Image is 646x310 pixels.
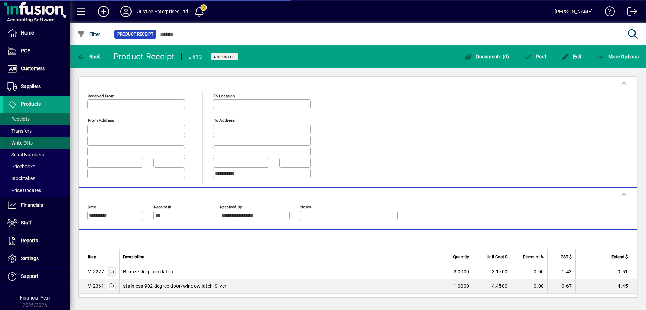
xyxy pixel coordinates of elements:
[3,137,70,149] a: Write Offs
[575,279,637,293] td: 4.45
[511,279,547,293] td: 0.00
[7,128,32,134] span: Transfers
[511,265,547,279] td: 0.00
[75,50,102,63] button: Back
[492,268,508,275] span: 3.1700
[21,48,30,53] span: POS
[561,253,572,261] span: GST $
[92,5,115,18] button: Add
[492,282,508,289] span: 4.4500
[559,50,584,63] button: Edit
[88,94,114,98] mat-label: Received From
[21,220,32,226] span: Staff
[119,265,445,279] td: Bronze drop arm latch
[77,54,100,59] span: Back
[536,54,539,59] span: P
[3,172,70,184] a: Stocktakes
[561,54,582,59] span: Edit
[575,265,637,279] td: 9.51
[88,204,96,209] mat-label: Date
[547,279,575,293] td: 0.67
[117,31,153,38] span: Product Receipt
[462,50,511,63] button: Documents (0)
[600,1,615,24] a: Knowledge Base
[3,161,70,172] a: Pricebooks
[555,6,593,17] div: [PERSON_NAME]
[123,253,144,261] span: Description
[596,54,639,59] span: More Options
[453,253,469,261] span: Quantity
[3,149,70,161] a: Serial Numbers
[21,256,39,261] span: Settings
[7,152,44,157] span: Serial Numbers
[21,83,41,89] span: Suppliers
[595,50,641,63] button: More Options
[3,24,70,42] a: Home
[7,176,35,181] span: Stocktakes
[119,279,445,293] td: stainless 902 degree door/window latch-Silver
[20,295,50,301] span: Financial Year
[70,50,108,63] app-page-header-button: Back
[88,268,104,275] div: V-2277
[464,54,509,59] span: Documents (0)
[3,113,70,125] a: Receipts
[3,214,70,232] a: Staff
[487,253,508,261] span: Unit Cost $
[213,94,235,98] mat-label: To location
[189,51,202,62] div: #613
[7,164,35,169] span: Pricebooks
[21,238,38,243] span: Reports
[3,268,70,285] a: Support
[445,265,473,279] td: 3.0000
[137,6,188,17] div: Justice Enterprises Ltd
[522,50,548,63] button: Post
[220,204,242,209] mat-label: Received by
[88,282,104,289] div: V-2361
[3,42,70,60] a: POS
[75,28,102,40] button: Filter
[523,253,544,261] span: Discount %
[88,253,96,261] span: Item
[7,187,41,193] span: Price Updates
[3,232,70,250] a: Reports
[115,5,137,18] button: Profile
[547,265,575,279] td: 1.43
[3,60,70,77] a: Customers
[3,197,70,214] a: Financials
[21,273,38,279] span: Support
[622,1,637,24] a: Logout
[154,204,171,209] mat-label: Receipt #
[3,78,70,95] a: Suppliers
[611,253,628,261] span: Extend $
[77,31,100,37] span: Filter
[524,54,547,59] span: ost
[7,116,30,122] span: Receipts
[21,30,34,36] span: Home
[300,204,311,209] mat-label: Notes
[3,184,70,196] a: Price Updates
[21,202,43,208] span: Financials
[445,279,473,293] td: 1.0000
[21,66,45,71] span: Customers
[3,125,70,137] a: Transfers
[113,51,175,62] div: Product Receipt
[214,54,235,59] span: Unposted
[21,101,41,107] span: Products
[7,140,33,146] span: Write Offs
[3,250,70,267] a: Settings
